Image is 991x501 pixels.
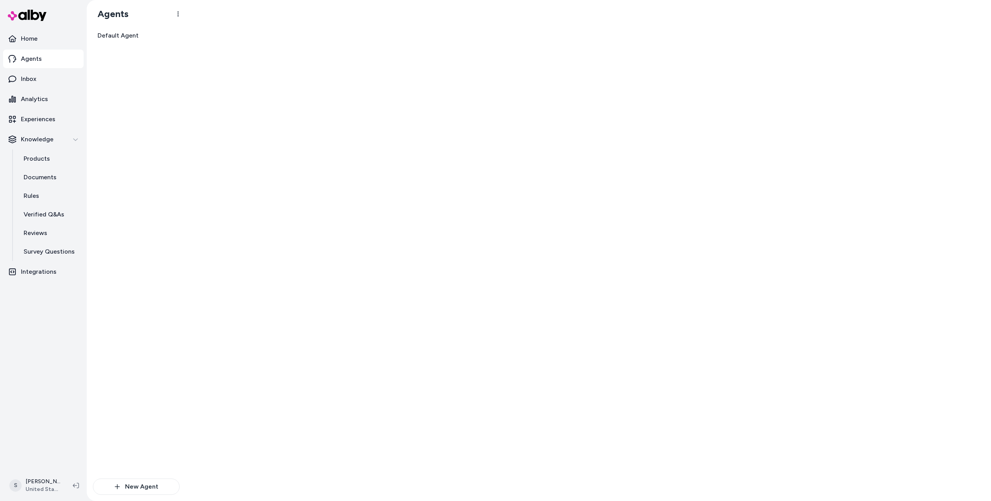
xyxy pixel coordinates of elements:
span: Default Agent [98,31,139,40]
a: Verified Q&As [16,205,84,224]
p: Reviews [24,228,47,238]
a: Experiences [3,110,84,129]
button: New Agent [93,479,180,495]
a: Home [3,29,84,48]
a: Inbox [3,70,84,88]
a: Survey Questions [16,242,84,261]
a: Integrations [3,263,84,281]
a: Rules [16,187,84,205]
img: alby Logo [8,10,46,21]
a: Default Agent [93,28,180,43]
p: Home [21,34,38,43]
a: Products [16,149,84,168]
a: Reviews [16,224,84,242]
p: Knowledge [21,135,53,144]
button: S[PERSON_NAME]United States Flag Store [5,473,67,498]
h1: Agents [91,8,129,20]
a: Agents [3,50,84,68]
p: Agents [21,54,42,63]
button: Knowledge [3,130,84,149]
a: Documents [16,168,84,187]
p: Rules [24,191,39,201]
p: Experiences [21,115,55,124]
p: Documents [24,173,57,182]
p: Survey Questions [24,247,75,256]
span: S [9,479,22,492]
span: United States Flag Store [26,486,60,493]
a: Analytics [3,90,84,108]
p: Products [24,154,50,163]
p: Verified Q&As [24,210,64,219]
p: [PERSON_NAME] [26,478,60,486]
p: Inbox [21,74,36,84]
p: Analytics [21,94,48,104]
p: Integrations [21,267,57,276]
